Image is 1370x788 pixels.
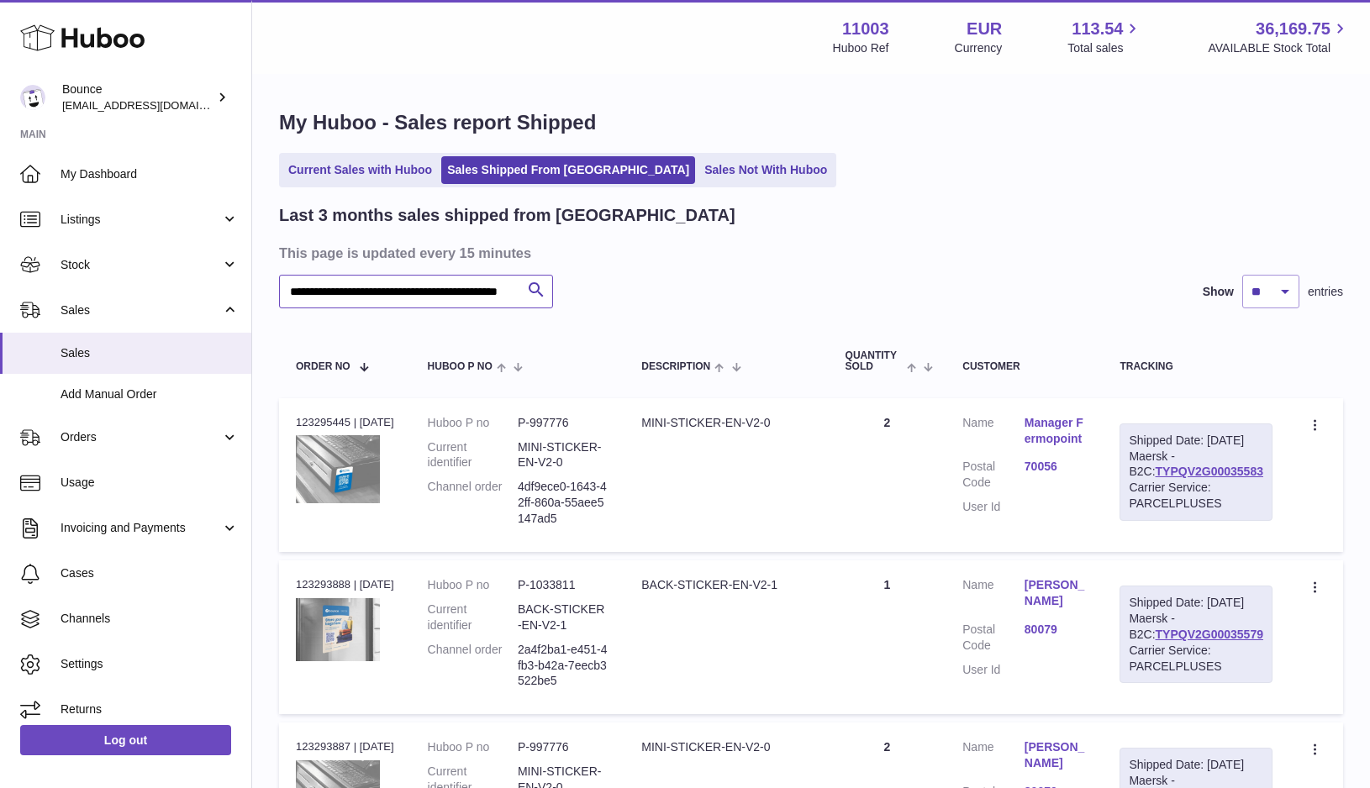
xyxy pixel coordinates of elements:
div: 123293888 | [DATE] [296,577,394,592]
a: Sales Not With Huboo [698,156,833,184]
span: Stock [61,257,221,273]
dt: Current identifier [428,439,518,471]
div: MINI-STICKER-EN-V2-0 [641,415,811,431]
dd: 2a4f2ba1-e451-4fb3-b42a-7eecb3522be5 [518,642,608,690]
span: Order No [296,361,350,372]
span: Total sales [1067,40,1142,56]
dt: Channel order [428,479,518,527]
span: entries [1308,284,1343,300]
dd: P-1033811 [518,577,608,593]
a: 113.54 Total sales [1067,18,1142,56]
label: Show [1203,284,1234,300]
a: 36,169.75 AVAILABLE Stock Total [1208,18,1350,56]
dd: 4df9ece0-1643-42ff-860a-55aee5147ad5 [518,479,608,527]
div: BACK-STICKER-EN-V2-1 [641,577,811,593]
div: Huboo Ref [833,40,889,56]
span: Cases [61,565,239,581]
span: Orders [61,429,221,445]
dt: User Id [962,662,1025,678]
img: 1740744079.jpg [296,598,380,662]
dt: User Id [962,499,1025,515]
span: Usage [61,475,239,491]
dt: Name [962,415,1025,451]
span: Settings [61,656,239,672]
a: 80079 [1025,622,1087,638]
span: Sales [61,345,239,361]
strong: EUR [967,18,1002,40]
dt: Postal Code [962,459,1025,491]
span: Invoicing and Payments [61,520,221,536]
dt: Postal Code [962,622,1025,654]
a: Log out [20,725,231,755]
span: Huboo P no [428,361,493,372]
a: TYPQV2G00035579 [1156,628,1263,641]
a: Current Sales with Huboo [282,156,438,184]
span: My Dashboard [61,166,239,182]
div: Shipped Date: [DATE] [1129,433,1263,449]
div: 123295445 | [DATE] [296,415,394,430]
div: Shipped Date: [DATE] [1129,595,1263,611]
h3: This page is updated every 15 minutes [279,244,1339,262]
dt: Channel order [428,642,518,690]
dt: Huboo P no [428,415,518,431]
div: Bounce [62,81,213,113]
a: [PERSON_NAME] [1025,577,1087,609]
dd: BACK-STICKER-EN-V2-1 [518,602,608,633]
span: Quantity Sold [846,350,903,372]
a: TYPQV2G00035583 [1156,465,1263,478]
span: 36,169.75 [1256,18,1330,40]
div: Carrier Service: PARCELPLUSES [1129,643,1263,675]
img: 110031721316489.png [296,435,380,503]
span: 113.54 [1072,18,1123,40]
div: Maersk - B2C: [1120,586,1273,683]
dt: Current identifier [428,602,518,633]
dt: Huboo P no [428,739,518,755]
span: AVAILABLE Stock Total [1208,40,1350,56]
span: Description [641,361,710,372]
td: 2 [829,398,946,552]
div: Shipped Date: [DATE] [1129,757,1263,773]
span: Add Manual Order [61,386,239,402]
a: Manager Fermopoint [1025,415,1087,447]
dd: P-997776 [518,739,608,755]
h1: My Huboo - Sales report Shipped [279,109,1343,136]
dd: MINI-STICKER-EN-V2-0 [518,439,608,471]
h2: Last 3 months sales shipped from [GEOGRAPHIC_DATA] [279,204,735,227]
a: [PERSON_NAME] [1025,739,1087,771]
div: Maersk - B2C: [1120,423,1273,521]
span: Sales [61,302,221,318]
span: Returns [61,701,239,717]
span: Listings [61,212,221,228]
a: Sales Shipped From [GEOGRAPHIC_DATA] [441,156,695,184]
div: MINI-STICKER-EN-V2-0 [641,739,811,755]
div: Currency [955,40,1003,56]
div: Tracking [1120,361,1273,372]
td: 1 [829,560,946,714]
span: Channels [61,611,239,627]
dt: Name [962,577,1025,613]
dd: P-997776 [518,415,608,431]
div: 123293887 | [DATE] [296,739,394,754]
img: collateral@usebounce.com [20,85,45,110]
a: 70056 [1025,459,1087,475]
div: Carrier Service: PARCELPLUSES [1129,480,1263,512]
strong: 11003 [842,18,889,40]
dt: Huboo P no [428,577,518,593]
span: [EMAIL_ADDRESS][DOMAIN_NAME] [62,98,247,112]
dt: Name [962,739,1025,775]
div: Customer [962,361,1086,372]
